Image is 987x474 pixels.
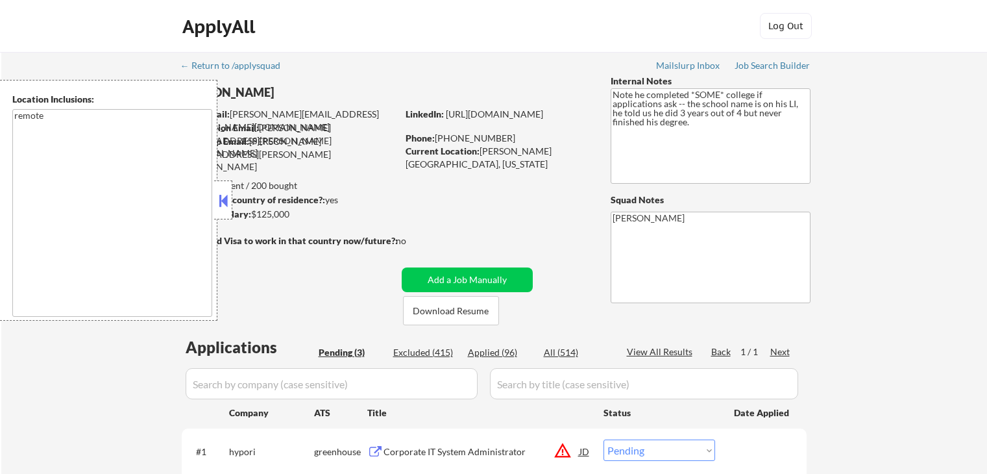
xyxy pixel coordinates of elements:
[182,84,448,101] div: [PERSON_NAME]
[735,60,810,73] a: Job Search Builder
[406,145,589,170] div: [PERSON_NAME][GEOGRAPHIC_DATA], [US_STATE]
[396,234,433,247] div: no
[446,108,543,119] a: [URL][DOMAIN_NAME]
[393,346,458,359] div: Excluded (415)
[314,445,367,458] div: greenhouse
[406,132,435,143] strong: Phone:
[490,368,798,399] input: Search by title (case sensitive)
[406,145,480,156] strong: Current Location:
[314,406,367,419] div: ATS
[181,208,397,221] div: $125,000
[770,345,791,358] div: Next
[319,346,384,359] div: Pending (3)
[181,194,325,205] strong: Can work in country of residence?:
[611,75,810,88] div: Internal Notes
[603,401,715,424] div: Status
[578,440,591,463] div: JD
[367,406,591,419] div: Title
[468,346,533,359] div: Applied (96)
[760,13,812,39] button: Log Out
[229,445,314,458] div: hypori
[384,445,579,458] div: Corporate IT System Administrator
[402,268,533,292] button: Add a Job Manually
[611,193,810,206] div: Squad Notes
[196,445,219,458] div: #1
[180,60,293,73] a: ← Return to /applysquad
[182,235,398,246] strong: Will need Visa to work in that country now/future?:
[180,61,293,70] div: ← Return to /applysquad
[554,442,572,460] button: warning_amber
[735,61,810,70] div: Job Search Builder
[186,340,314,355] div: Applications
[656,60,721,73] a: Mailslurp Inbox
[740,345,770,358] div: 1 / 1
[12,93,212,106] div: Location Inclusions:
[181,179,397,192] div: 96 sent / 200 bought
[734,406,791,419] div: Date Applied
[544,346,609,359] div: All (514)
[406,132,589,145] div: [PHONE_NUMBER]
[182,16,259,38] div: ApplyAll
[406,108,444,119] strong: LinkedIn:
[656,61,721,70] div: Mailslurp Inbox
[181,193,393,206] div: yes
[229,406,314,419] div: Company
[711,345,732,358] div: Back
[186,368,478,399] input: Search by company (case sensitive)
[182,121,397,160] div: [PERSON_NAME][EMAIL_ADDRESS][PERSON_NAME][DOMAIN_NAME]
[627,345,696,358] div: View All Results
[182,135,397,173] div: [PERSON_NAME][EMAIL_ADDRESS][PERSON_NAME][DOMAIN_NAME]
[403,296,499,325] button: Download Resume
[182,108,397,133] div: [PERSON_NAME][EMAIL_ADDRESS][PERSON_NAME][DOMAIN_NAME]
